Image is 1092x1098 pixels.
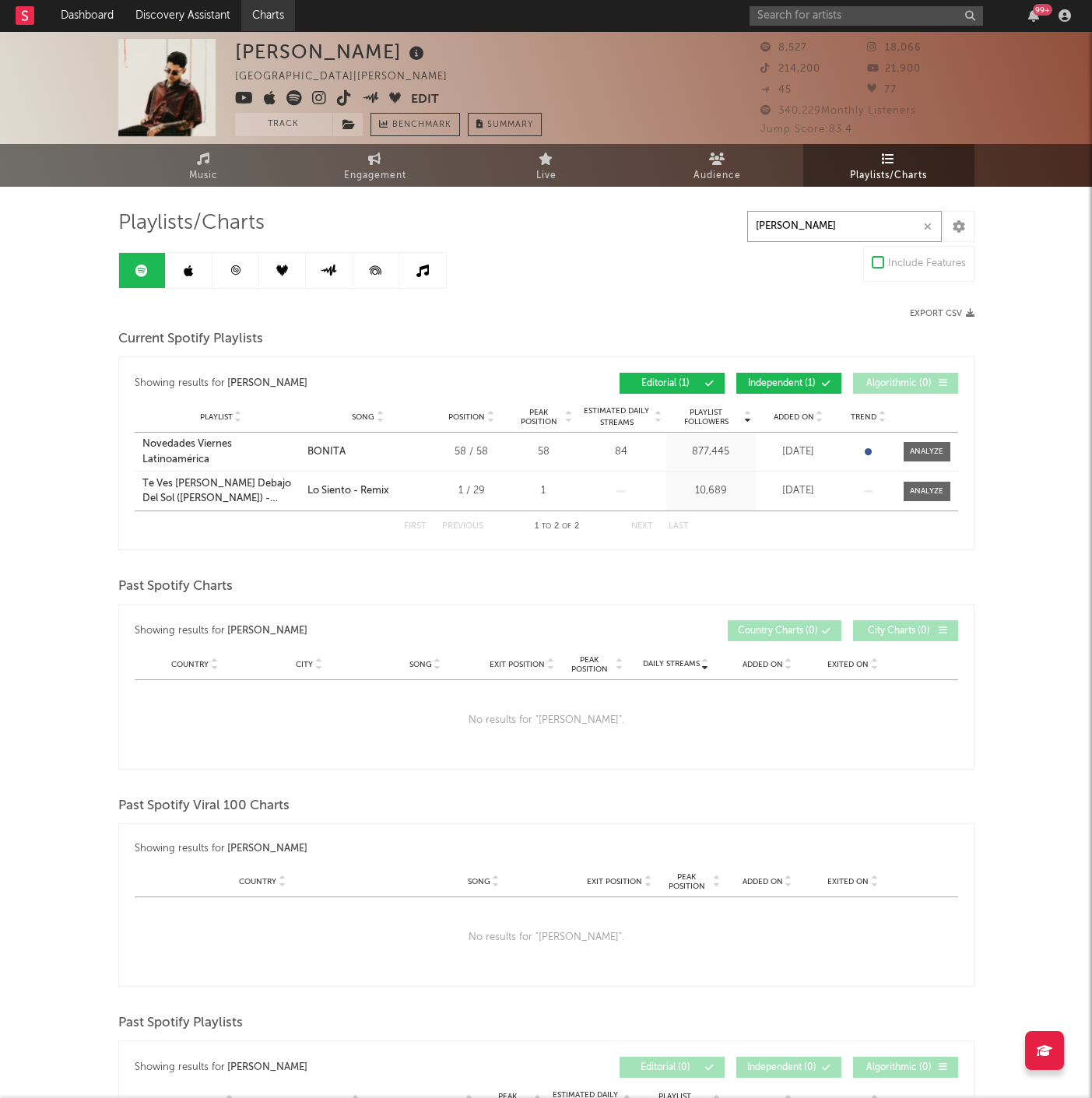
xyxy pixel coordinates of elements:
[581,405,653,429] span: Estimated Daily Streams
[736,373,841,394] button: Independent(1)
[135,1057,546,1078] div: Showing results for
[142,437,300,467] a: Novedades Viernes Latinoamérica
[135,620,546,641] div: Showing results for
[171,660,209,669] span: Country
[850,167,927,185] span: Playlists/Charts
[853,373,958,394] button: Algorithmic(0)
[888,254,966,273] div: Include Features
[135,373,546,394] div: Showing results for
[437,444,507,460] div: 58 / 58
[670,483,752,499] div: 10,689
[118,797,290,816] span: Past Spotify Viral 100 Charts
[344,167,406,185] span: Engagement
[514,517,600,536] div: 1 2 2
[227,374,307,393] div: [PERSON_NAME]
[404,522,427,531] button: First
[853,1057,958,1078] button: Algorithmic(0)
[307,483,389,499] div: Lo Siento - Remix
[760,64,820,74] span: 214,200
[743,877,783,886] span: Added On
[411,90,439,110] button: Edit
[728,620,841,641] button: Country Charts(0)
[514,444,573,460] div: 58
[1028,9,1039,22] button: 99+
[118,214,265,233] span: Playlists/Charts
[693,167,741,185] span: Audience
[239,877,276,886] span: Country
[760,125,852,135] span: Jump Score: 83.4
[409,660,432,669] span: Song
[743,660,783,669] span: Added On
[910,309,974,318] button: Export CSV
[827,877,869,886] span: Exited On
[631,522,653,531] button: Next
[643,658,700,670] span: Daily Streams
[370,113,460,136] a: Benchmark
[135,840,546,858] div: Showing results for
[620,1057,725,1078] button: Editorial(0)
[542,523,551,530] span: to
[307,444,346,460] div: BONITA
[227,840,307,858] div: [PERSON_NAME]
[853,620,958,641] button: City Charts(0)
[514,408,564,426] span: Peak Position
[863,1063,935,1072] span: Algorithmic ( 0 )
[746,379,818,388] span: Independent ( 1 )
[867,85,897,95] span: 77
[142,476,300,507] a: Te Ves [PERSON_NAME] Debajo Del Sol ([PERSON_NAME]) - [PERSON_NAME], BROKIX
[437,483,507,499] div: 1 / 29
[490,660,545,669] span: Exit Position
[487,121,533,129] span: Summary
[630,379,701,388] span: Editorial ( 1 )
[867,43,922,53] span: 18,066
[738,626,818,636] span: Country Charts ( 0 )
[189,167,218,185] span: Music
[630,1063,701,1072] span: Editorial ( 0 )
[392,116,451,135] span: Benchmark
[448,412,485,422] span: Position
[670,444,752,460] div: 877,445
[352,412,374,422] span: Song
[536,167,557,185] span: Live
[562,523,571,530] span: of
[760,85,792,95] span: 45
[827,660,869,669] span: Exited On
[750,6,983,26] input: Search for artists
[632,144,803,187] a: Audience
[760,444,837,460] div: [DATE]
[118,577,233,596] span: Past Spotify Charts
[235,39,428,65] div: [PERSON_NAME]
[118,1014,243,1033] span: Past Spotify Playlists
[760,483,837,499] div: [DATE]
[662,872,711,891] span: Peak Position
[135,897,958,978] div: No results for " [PERSON_NAME] ".
[760,43,807,53] span: 8,527
[227,622,307,640] div: [PERSON_NAME]
[736,1057,841,1078] button: Independent(0)
[803,144,974,187] a: Playlists/Charts
[135,680,958,761] div: No results for " [PERSON_NAME] ".
[461,144,632,187] a: Live
[867,64,921,74] span: 21,900
[118,330,263,349] span: Current Spotify Playlists
[851,412,876,422] span: Trend
[290,144,461,187] a: Engagement
[863,379,935,388] span: Algorithmic ( 0 )
[587,877,642,886] span: Exit Position
[200,412,233,422] span: Playlist
[468,113,542,136] button: Summary
[581,444,662,460] div: 84
[565,655,614,674] span: Peak Position
[118,144,290,187] a: Music
[746,1063,818,1072] span: Independent ( 0 )
[514,483,573,499] div: 1
[669,522,689,531] button: Last
[442,522,483,531] button: Previous
[774,412,814,422] span: Added On
[620,373,725,394] button: Editorial(1)
[1033,4,1052,16] div: 99 +
[235,68,465,86] div: [GEOGRAPHIC_DATA] | [PERSON_NAME]
[296,660,313,669] span: City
